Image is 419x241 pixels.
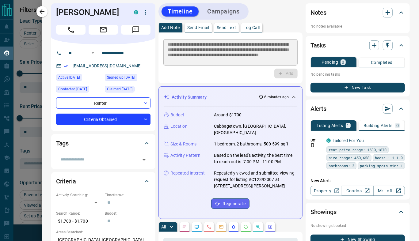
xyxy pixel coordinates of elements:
a: Mr.Loft [373,186,405,196]
span: Signed up [DATE] [107,74,135,81]
div: Thu Sep 11 2025 [105,74,150,83]
p: 6 minutes ago [265,94,289,100]
div: Notes [310,5,405,20]
p: 0 [342,60,344,64]
p: Cabbagetown, [GEOGRAPHIC_DATA], [GEOGRAPHIC_DATA] [214,123,297,136]
button: Open [140,156,148,164]
p: No notes available [310,24,405,29]
div: Tags [56,136,150,151]
span: Email [89,25,118,35]
svg: Push Notification Only [310,143,315,147]
div: condos.ca [326,138,331,143]
p: Completed [371,60,393,65]
a: Property [310,186,342,196]
p: Budget [170,112,185,118]
div: Showings [310,205,405,219]
span: size range: 450,658 [329,155,369,161]
div: condos.ca [134,10,138,14]
p: Send Email [187,25,209,30]
svg: Calls [207,224,211,229]
div: Tasks [310,38,405,53]
p: Activity Pattern [170,152,200,159]
span: parking spots min: 1 [360,163,403,169]
svg: Agent Actions [268,224,273,229]
p: Timeframe: [105,192,150,198]
h2: Criteria [56,176,76,186]
p: No pending tasks [310,70,405,79]
span: Active [DATE] [58,74,80,81]
div: Criteria [56,174,150,189]
p: All [161,225,166,229]
p: Areas Searched: [56,229,150,235]
span: beds: 1.1-1.9 [375,155,403,161]
a: Tailored For You [333,138,364,143]
svg: Notes [182,224,187,229]
div: Criteria Obtained [56,114,150,125]
span: Message [121,25,150,35]
div: Alerts [310,101,405,116]
h1: [PERSON_NAME] [56,7,125,17]
svg: Listing Alerts [231,224,236,229]
div: Activity Summary6 minutes ago [164,92,297,103]
a: [EMAIL_ADDRESS][DOMAIN_NAME] [73,63,142,68]
a: Condos [342,186,373,196]
p: Based on the lead's activity, the best time to reach out is: 7:00 PM - 11:00 PM [214,152,297,165]
p: Send Text [217,25,236,30]
span: Call [56,25,86,35]
button: Regenerate [211,198,249,209]
h2: Alerts [310,104,326,114]
p: Activity Summary [172,94,207,100]
svg: Emails [219,224,224,229]
h2: Tags [56,138,69,148]
p: Around $1700 [214,112,242,118]
p: Budget: [105,211,150,216]
span: Contacted [DATE] [58,86,87,92]
h2: Showings [310,207,337,217]
button: Open [89,49,97,57]
button: New Task [310,83,405,92]
p: Add Note [161,25,180,30]
div: Thu Sep 11 2025 [105,86,150,94]
svg: Requests [243,224,248,229]
p: No showings booked [310,223,405,228]
p: $1,700 - $1,700 [56,216,102,226]
p: Search Range: [56,211,102,216]
div: Thu Sep 11 2025 [56,86,102,94]
p: 1 bedroom, 2 bathrooms, 500-599 sqft [214,141,289,147]
h2: Tasks [310,40,326,50]
p: Off [310,137,323,143]
p: Listing Alerts [317,123,343,128]
button: Timeline [162,6,199,17]
span: rent price range: 1530,1870 [329,147,387,153]
p: Repeated Interest [170,170,205,176]
p: Repeatedly viewed and submitted viewing request for listing #C12392007 at [STREET_ADDRESS][PERSON... [214,170,297,189]
div: Renter [56,97,150,109]
span: bathrooms: 2 [329,163,354,169]
button: Campaigns [201,6,246,17]
p: 0 [396,123,399,128]
p: New Alert: [310,178,405,184]
p: 1 [347,123,349,128]
p: Location [170,123,188,130]
div: Thu Sep 11 2025 [56,74,102,83]
p: Actively Searching: [56,192,102,198]
svg: Lead Browsing Activity [194,224,199,229]
span: Claimed [DATE] [107,86,132,92]
h2: Notes [310,8,326,17]
p: Log Call [244,25,260,30]
p: Size & Rooms [170,141,197,147]
p: Pending [322,60,338,64]
svg: Email Verified [64,64,68,68]
svg: Opportunities [256,224,261,229]
p: Building Alerts [364,123,393,128]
